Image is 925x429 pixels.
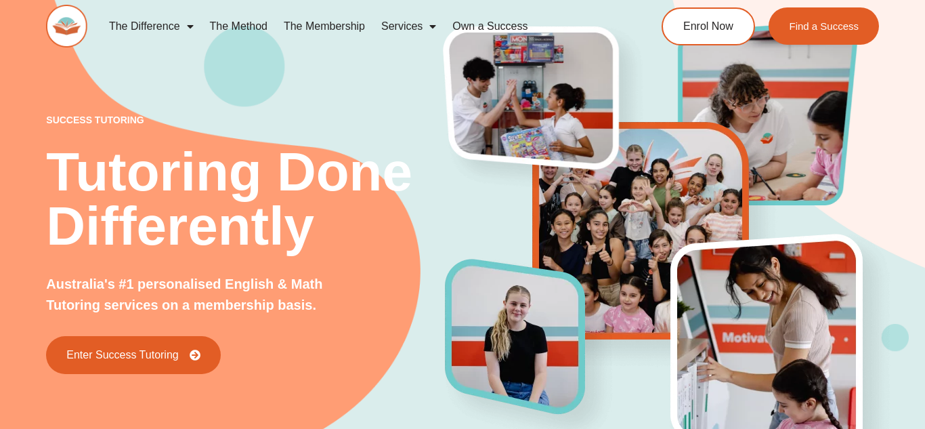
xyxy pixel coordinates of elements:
span: Enter Success Tutoring [66,350,178,361]
span: Enrol Now [683,21,733,32]
a: Enrol Now [662,7,755,45]
p: Australia's #1 personalised English & Math Tutoring services on a membership basis. [46,274,338,316]
a: Find a Success [769,7,879,45]
a: Services [373,11,444,42]
a: The Method [202,11,276,42]
span: Find a Success [789,21,859,31]
nav: Menu [101,11,614,42]
h2: Tutoring Done Differently [46,145,446,253]
a: The Membership [276,11,373,42]
a: Own a Success [444,11,536,42]
p: success tutoring [46,115,446,125]
a: Enter Success Tutoring [46,336,220,374]
a: The Difference [101,11,202,42]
